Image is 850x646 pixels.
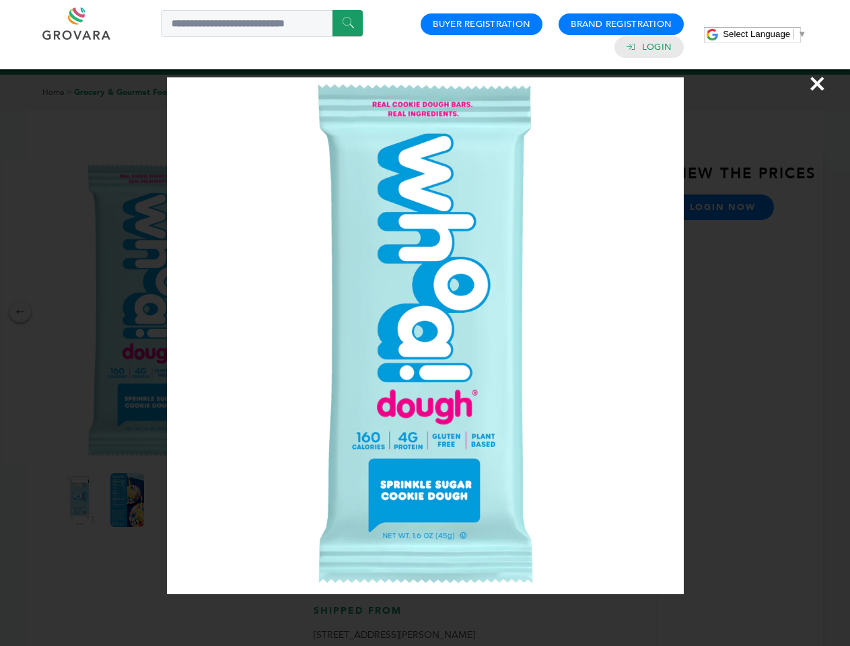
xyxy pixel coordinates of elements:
[433,18,530,30] a: Buyer Registration
[808,65,826,102] span: ×
[798,29,806,39] span: ▼
[571,18,672,30] a: Brand Registration
[723,29,790,39] span: Select Language
[167,77,684,594] img: Image Preview
[161,10,363,37] input: Search a product or brand...
[642,41,672,53] a: Login
[723,29,806,39] a: Select Language​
